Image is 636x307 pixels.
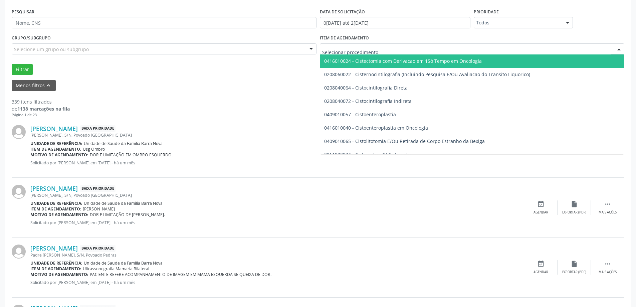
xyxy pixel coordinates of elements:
[12,7,34,17] label: PESQUISAR
[30,220,524,225] p: Solicitado por [PERSON_NAME] em [DATE] - há um mês
[12,98,70,105] div: 339 itens filtrados
[599,270,617,275] div: Mais ações
[30,206,81,212] b: Item de agendamento:
[12,105,70,112] div: de
[30,200,82,206] b: Unidade de referência:
[12,125,26,139] img: img
[571,200,578,208] i: insert_drive_file
[80,125,116,132] span: Baixa Prioridade
[12,245,26,259] img: img
[599,210,617,215] div: Mais ações
[17,106,70,112] strong: 1138 marcações na fila
[12,17,316,28] input: Nome, CNS
[324,85,408,91] span: 0208040064 - Cistocintilografia Direta
[83,146,105,152] span: Usg Ombro
[84,200,163,206] span: Unidade de Saude da Familia Barra Nova
[14,46,89,53] span: Selecione um grupo ou subgrupo
[562,270,586,275] div: Exportar (PDF)
[604,260,611,268] i: 
[534,210,548,215] div: Agendar
[90,212,165,217] span: DOR E LIMITAÇÃO DE [PERSON_NAME].
[571,260,578,268] i: insert_drive_file
[30,132,524,138] div: [PERSON_NAME], S/N, Povoado [GEOGRAPHIC_DATA]
[30,141,82,146] b: Unidade de referência:
[83,266,149,272] span: Ultrassonografia Mamaria Bilateral
[534,270,548,275] div: Agendar
[30,146,81,152] b: Item de agendamento:
[30,280,524,285] p: Solicitado por [PERSON_NAME] em [DATE] - há um mês
[324,125,428,131] span: 0416010040 - Cistoenteroplastia em Oncologia
[30,160,524,166] p: Solicitado por [PERSON_NAME] em [DATE] - há um mês
[30,152,88,158] b: Motivo de agendamento:
[320,33,369,43] label: Item de agendamento
[12,185,26,199] img: img
[90,272,271,277] span: PACIENTE REFERE ACOMPANHAMENTO DE IMAGEM EM MAMA ESQUERDA SE QUEIXA DE DOR.
[30,245,78,252] a: [PERSON_NAME]
[324,71,530,78] span: 0208060022 - Cisternocintilografia (Incluindo Pesquisa E/Ou Avaliacao do Transito Liquorico)
[30,272,88,277] b: Motivo de agendamento:
[604,200,611,208] i: 
[324,98,412,104] span: 0208040072 - Cistocintilografia Indireta
[90,152,173,158] span: DOR E LIMITAÇÃO EM OMBRO ESQUERDO.
[12,112,70,118] div: Página 1 de 23
[474,7,499,17] label: Prioridade
[30,266,81,272] b: Item de agendamento:
[30,212,88,217] b: Motivo de agendamento:
[84,260,163,266] span: Unidade de Saude da Familia Barra Nova
[30,252,524,258] div: Padre [PERSON_NAME], S/N, Povoado Pedras
[320,7,365,17] label: DATA DE SOLICITAÇÃO
[80,185,116,192] span: Baixa Prioridade
[562,210,586,215] div: Exportar (PDF)
[322,46,611,59] input: Selecionar procedimento
[12,64,33,75] button: Filtrar
[83,206,115,212] span: [PERSON_NAME]
[320,17,470,28] input: Selecione um intervalo
[30,125,78,132] a: [PERSON_NAME]
[12,33,51,43] label: Grupo/Subgrupo
[80,245,116,252] span: Baixa Prioridade
[30,192,524,198] div: [PERSON_NAME], S/N, Povoado [GEOGRAPHIC_DATA]
[324,58,482,64] span: 0416010024 - Cistectomia com Derivacao em 1Só Tempo em Oncologia
[30,260,82,266] b: Unidade de referência:
[324,111,396,118] span: 0409010057 - Cistoenteroplastia
[84,141,163,146] span: Unidade de Saude da Familia Barra Nova
[537,200,545,208] i: event_available
[324,151,413,158] span: 0211090034 - Cistometria C/ Cistometro
[12,80,56,92] button: Menos filtroskeyboard_arrow_up
[476,19,559,26] span: Todos
[324,138,485,144] span: 0409010065 - Cistolitotomia E/Ou Retirada de Corpo Estranho da Bexiga
[45,82,52,89] i: keyboard_arrow_up
[30,185,78,192] a: [PERSON_NAME]
[537,260,545,268] i: event_available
